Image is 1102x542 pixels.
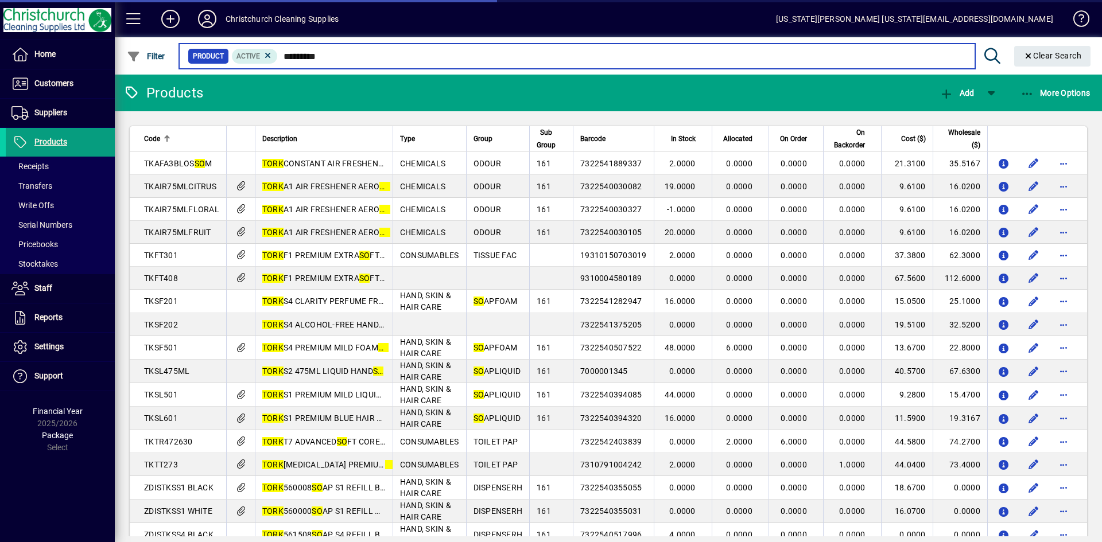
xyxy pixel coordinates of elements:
[262,132,297,145] span: Description
[719,132,763,145] div: Allocated
[726,320,752,329] span: 0.0000
[665,343,696,352] span: 48.0000
[152,9,189,29] button: Add
[6,274,115,303] a: Staff
[881,290,932,313] td: 15.0500
[881,221,932,244] td: 9.6100
[537,182,551,191] span: 161
[262,228,591,237] span: A1 AIR FRESHENER AERO L REFILL 75ML - TROPICAL FRUIT [DG-C2] (MPI C102)
[881,453,932,476] td: 44.0400
[262,390,284,399] em: TORK
[881,175,932,198] td: 9.6100
[537,366,551,376] span: 161
[580,228,642,237] span: 7322540030105
[881,360,932,383] td: 40.5700
[580,159,642,168] span: 7322541889337
[726,228,752,237] span: 0.0000
[781,297,807,306] span: 0.0000
[933,430,987,453] td: 74.2700
[1054,362,1073,380] button: More options
[671,132,696,145] span: In Stock
[537,343,551,352] span: 161
[262,483,284,492] em: TORK
[665,414,696,423] span: 16.0000
[831,126,875,151] div: On Backorder
[1054,269,1073,287] button: More options
[781,274,807,283] span: 0.0000
[379,228,390,237] em: SO
[1054,315,1073,334] button: More options
[262,320,284,329] em: TORK
[385,460,396,469] em: SO
[726,182,752,191] span: 0.0000
[669,274,696,283] span: 0.0000
[400,460,459,469] span: CONSUMABLES
[839,320,866,329] span: 0.0000
[839,159,866,168] span: 0.0000
[6,99,115,127] a: Suppliers
[839,390,866,399] span: 0.0000
[839,460,866,469] span: 1.0000
[1020,88,1091,98] span: More Options
[144,251,178,260] span: TKFT301
[474,228,501,237] span: ODOUR
[474,343,518,352] span: APFOAM
[776,10,1053,28] div: [US_STATE][PERSON_NAME] [US_STATE][EMAIL_ADDRESS][DOMAIN_NAME]
[262,132,386,145] div: Description
[726,343,752,352] span: 6.0000
[474,390,521,399] span: APLIQUID
[6,333,115,361] a: Settings
[474,390,484,399] em: SO
[669,320,696,329] span: 0.0000
[780,132,807,145] span: On Order
[262,414,505,423] span: S1 PREMIUM BLUE HAIR & BODY LIQUID AP 1L (MPI C52)
[726,366,752,376] span: 0.0000
[1025,432,1043,451] button: Edit
[839,182,866,191] span: 0.0000
[474,460,518,469] span: TOILET PAP
[195,159,205,168] em: SO
[1054,200,1073,219] button: More options
[11,259,58,268] span: Stocktakes
[726,390,752,399] span: 0.0000
[193,50,224,62] span: Product
[124,46,168,67] button: Filter
[669,437,696,446] span: 0.0000
[781,251,807,260] span: 0.0000
[144,390,178,399] span: TKSL501
[1025,292,1043,310] button: Edit
[881,313,932,336] td: 19.5100
[839,437,866,446] span: 0.0000
[6,303,115,332] a: Reports
[1054,502,1073,520] button: More options
[881,267,932,290] td: 67.5600
[262,182,555,191] span: A1 AIR FRESHENER AERO L REFILL 75ML - CITRUS [DG-C2] (MPI C102)
[262,297,445,306] span: S4 CLARITY PERFUME FREE FOAM AP 1L
[474,205,501,214] span: ODOUR
[1054,223,1073,241] button: More options
[144,460,178,469] span: TKTT273
[144,343,178,352] span: TKSF501
[474,297,518,306] span: APFOAM
[400,159,445,168] span: CHEMICALS
[1025,200,1043,219] button: Edit
[580,251,647,260] span: 19310150703019
[1054,177,1073,196] button: More options
[262,205,284,214] em: TORK
[474,343,484,352] em: SO
[1025,455,1043,474] button: Edit
[580,274,642,283] span: 9310004580189
[781,414,807,423] span: 0.0000
[831,126,865,151] span: On Backorder
[123,84,203,102] div: Products
[580,343,642,352] span: 7322540507522
[933,267,987,290] td: 112.6000
[881,152,932,175] td: 21.3100
[474,437,518,446] span: TOILET PAP
[933,152,987,175] td: 35.5167
[665,228,696,237] span: 20.0000
[474,182,501,191] span: ODOUR
[1054,409,1073,427] button: More options
[400,408,451,428] span: HAND, SKIN & HAIR CARE
[400,384,451,405] span: HAND, SKIN & HAIR CARE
